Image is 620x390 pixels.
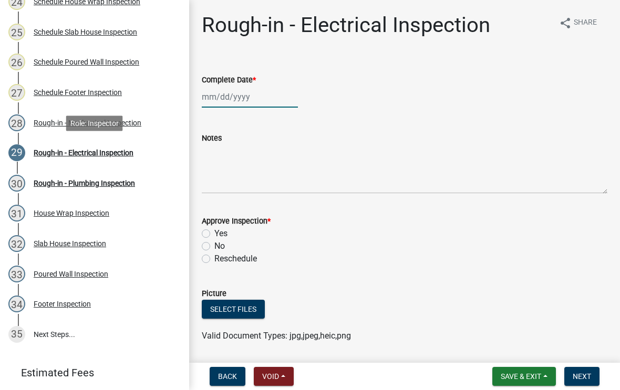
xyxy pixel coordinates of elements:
[34,28,137,36] div: Schedule Slab House Inspection
[8,114,25,131] div: 28
[34,300,91,308] div: Footer Inspection
[8,84,25,101] div: 27
[34,58,139,66] div: Schedule Poured Wall Inspection
[218,372,237,381] span: Back
[551,13,605,33] button: shareShare
[8,24,25,40] div: 25
[573,372,591,381] span: Next
[8,54,25,70] div: 26
[8,205,25,222] div: 31
[202,218,271,225] label: Approve Inspection
[202,300,265,319] button: Select files
[8,266,25,282] div: 33
[262,372,279,381] span: Void
[8,144,25,161] div: 29
[34,119,141,127] div: Rough-in - Mechanical Inspection
[254,367,294,386] button: Void
[564,367,600,386] button: Next
[214,252,257,265] label: Reschedule
[34,240,106,247] div: Slab House Inspection
[501,372,541,381] span: Save & Exit
[202,77,256,84] label: Complete Date
[8,326,25,343] div: 35
[8,235,25,252] div: 32
[8,296,25,312] div: 34
[34,89,122,96] div: Schedule Footer Inspection
[559,17,572,29] i: share
[214,227,228,240] label: Yes
[202,290,226,298] label: Picture
[8,175,25,192] div: 30
[202,331,351,341] span: Valid Document Types: jpg,jpeg,heic,png
[492,367,556,386] button: Save & Exit
[202,135,222,142] label: Notes
[34,180,135,187] div: Rough-in - Plumbing Inspection
[214,240,225,252] label: No
[202,86,298,108] input: mm/dd/yyyy
[34,149,133,156] div: Rough-in - Electrical Inspection
[210,367,245,386] button: Back
[66,115,123,131] div: Role: Inspector
[34,270,108,278] div: Poured Wall Inspection
[202,13,490,38] h1: Rough-in - Electrical Inspection
[34,209,109,217] div: House Wrap Inspection
[574,17,597,29] span: Share
[8,362,172,383] a: Estimated Fees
